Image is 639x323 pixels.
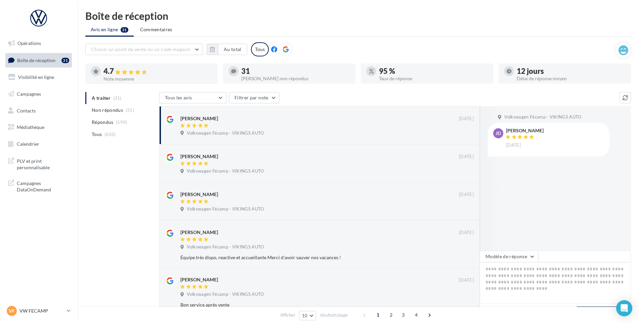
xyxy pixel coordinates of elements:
[61,58,69,63] div: 31
[280,312,295,318] span: Afficher
[506,142,521,148] span: [DATE]
[398,310,409,320] span: 3
[373,310,383,320] span: 1
[19,308,64,314] p: VW FECAMP
[4,53,73,67] a: Boîte de réception31
[103,77,212,81] div: Note moyenne
[91,46,190,52] span: Choisir un point de vente ou un code magasin
[103,67,212,75] div: 4.7
[452,253,474,262] button: Ignorer
[251,42,269,56] div: Tous
[180,191,218,198] div: [PERSON_NAME]
[116,120,127,125] span: (599)
[180,153,218,160] div: [PERSON_NAME]
[207,44,247,55] button: Au total
[17,107,36,113] span: Contacts
[180,276,218,283] div: [PERSON_NAME]
[126,107,134,113] span: (31)
[459,277,474,283] span: [DATE]
[229,92,280,103] button: Filtrer par note
[4,120,73,134] a: Médiathèque
[241,67,350,75] div: 31
[17,40,41,46] span: Opérations
[506,128,544,133] div: [PERSON_NAME]
[180,115,218,122] div: [PERSON_NAME]
[517,67,626,75] div: 12 jours
[159,92,226,103] button: Tous les avis
[187,291,264,297] span: Volkswagen Fécamp - VIKINGS AUTO
[17,57,55,63] span: Boîte de réception
[18,74,54,80] span: Visibilité en ligne
[92,107,123,113] span: Non répondus
[17,156,69,171] span: PLV et print personnalisable
[17,91,41,97] span: Campagnes
[4,104,73,118] a: Contacts
[187,130,264,136] span: Volkswagen Fécamp - VIKINGS AUTO
[452,129,474,139] button: Ignorer
[452,167,474,177] button: Ignorer
[517,76,626,81] div: Délai de réponse moyen
[92,119,114,126] span: Répondus
[4,154,73,174] a: PLV et print personnalisable
[504,114,581,120] span: Volkswagen Fécamp - VIKINGS AUTO
[459,116,474,122] span: [DATE]
[104,132,116,137] span: (630)
[452,205,474,215] button: Ignorer
[85,11,631,21] div: Boîte de réception
[85,44,203,55] button: Choisir un point de vente ou un code magasin
[187,206,264,212] span: Volkswagen Fécamp - VIKINGS AUTO
[299,311,316,320] button: 10
[4,36,73,50] a: Opérations
[379,67,488,75] div: 95 %
[386,310,396,320] span: 2
[452,300,474,310] button: Ignorer
[459,192,474,198] span: [DATE]
[459,230,474,236] span: [DATE]
[165,95,192,100] span: Tous les avis
[17,124,44,130] span: Médiathèque
[5,305,72,317] a: VF VW FECAMP
[140,26,172,33] span: Commentaires
[379,76,488,81] div: Taux de réponse
[180,302,430,308] div: Bon service après vente
[17,179,69,193] span: Campagnes DataOnDemand
[616,300,632,316] div: Open Intercom Messenger
[302,313,308,318] span: 10
[180,229,218,236] div: [PERSON_NAME]
[496,130,501,137] span: JD
[218,44,247,55] button: Au total
[459,154,474,160] span: [DATE]
[4,176,73,196] a: Campagnes DataOnDemand
[180,254,430,261] div: Équipe très dispo, reactive et accueillante Merci d'avoir sauver nos vacances !
[320,312,348,318] span: résultats/page
[187,168,264,174] span: Volkswagen Fécamp - VIKINGS AUTO
[17,141,39,147] span: Calendrier
[92,131,102,138] span: Tous
[4,137,73,151] a: Calendrier
[4,87,73,101] a: Campagnes
[411,310,422,320] span: 4
[241,76,350,81] div: [PERSON_NAME] non répondus
[4,70,73,84] a: Visibilité en ligne
[480,251,538,262] button: Modèle de réponse
[187,244,264,250] span: Volkswagen Fécamp - VIKINGS AUTO
[9,308,15,314] span: VF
